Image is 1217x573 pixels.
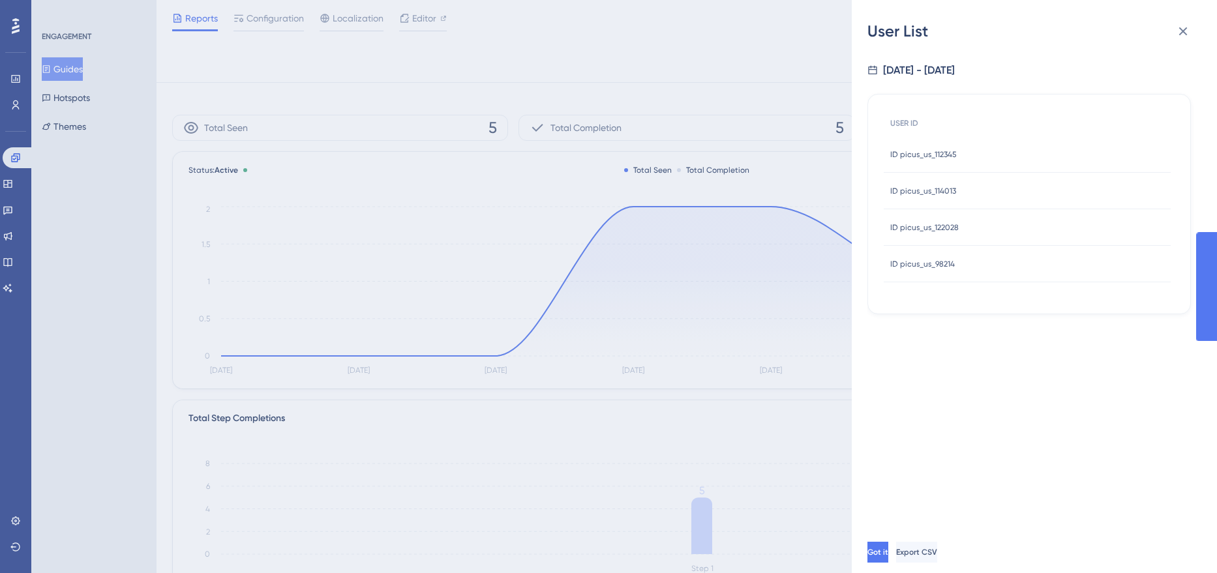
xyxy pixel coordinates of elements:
span: Got it [867,547,888,557]
span: ID picus_us_98214 [890,259,955,269]
div: [DATE] - [DATE] [883,63,955,78]
button: Got it [867,542,888,563]
button: Export CSV [896,542,937,563]
div: User List [867,21,1201,42]
span: USER ID [890,118,918,128]
iframe: UserGuiding AI Assistant Launcher [1162,522,1201,561]
span: ID picus_us_112345 [890,149,957,160]
span: Export CSV [896,547,937,557]
span: ID picus_us_122028 [890,222,959,233]
span: ID picus_us_114013 [890,186,956,196]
